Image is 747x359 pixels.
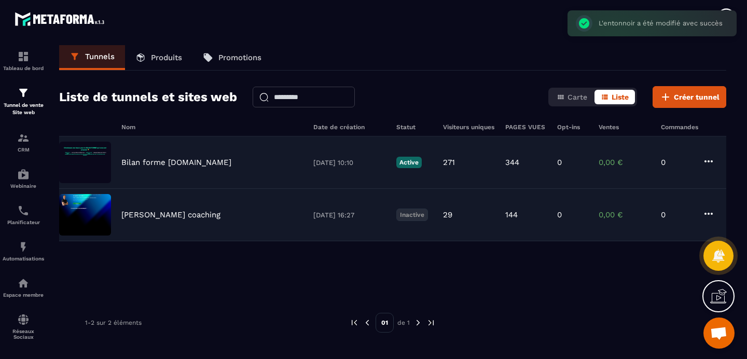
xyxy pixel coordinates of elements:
[397,319,410,327] p: de 1
[218,53,261,62] p: Promotions
[557,158,562,167] p: 0
[426,318,436,327] img: next
[17,241,30,253] img: automations
[557,210,562,219] p: 0
[3,306,44,348] a: social-networksocial-networkRéseaux Sociaux
[121,210,220,219] p: [PERSON_NAME] coaching
[350,318,359,327] img: prev
[505,123,547,131] h6: PAGES VUES
[599,210,651,219] p: 0,00 €
[125,45,192,70] a: Produits
[557,123,588,131] h6: Opt-ins
[15,9,108,29] img: logo
[443,158,455,167] p: 271
[413,318,423,327] img: next
[653,86,726,108] button: Créer tunnel
[17,168,30,181] img: automations
[599,158,651,167] p: 0,00 €
[3,183,44,189] p: Webinaire
[17,87,30,99] img: formation
[443,123,495,131] h6: Visiteurs uniques
[3,269,44,306] a: automationsautomationsEspace membre
[121,123,303,131] h6: Nom
[550,90,593,104] button: Carte
[313,123,386,131] h6: Date de création
[396,157,422,168] p: Active
[396,123,433,131] h6: Statut
[59,194,111,236] img: image
[3,233,44,269] a: automationsautomationsAutomatisations
[17,50,30,63] img: formation
[3,124,44,160] a: formationformationCRM
[505,158,519,167] p: 344
[703,317,735,349] div: Ouvrir le chat
[85,52,115,61] p: Tunnels
[17,313,30,326] img: social-network
[3,43,44,79] a: formationformationTableau de bord
[3,65,44,71] p: Tableau de bord
[3,197,44,233] a: schedulerschedulerPlanificateur
[3,102,44,116] p: Tunnel de vente Site web
[3,147,44,153] p: CRM
[3,256,44,261] p: Automatisations
[363,318,372,327] img: prev
[443,210,452,219] p: 29
[151,53,182,62] p: Produits
[3,292,44,298] p: Espace membre
[376,313,394,333] p: 01
[661,210,692,219] p: 0
[661,158,692,167] p: 0
[59,87,237,107] h2: Liste de tunnels et sites web
[3,160,44,197] a: automationsautomationsWebinaire
[313,159,386,167] p: [DATE] 10:10
[17,277,30,289] img: automations
[59,142,111,183] img: image
[612,93,629,101] span: Liste
[17,132,30,144] img: formation
[674,92,720,102] span: Créer tunnel
[59,45,125,70] a: Tunnels
[396,209,428,221] p: Inactive
[85,319,142,326] p: 1-2 sur 2 éléments
[3,328,44,340] p: Réseaux Sociaux
[661,123,698,131] h6: Commandes
[3,219,44,225] p: Planificateur
[17,204,30,217] img: scheduler
[3,79,44,124] a: formationformationTunnel de vente Site web
[192,45,272,70] a: Promotions
[505,210,518,219] p: 144
[313,211,386,219] p: [DATE] 16:27
[599,123,651,131] h6: Ventes
[121,158,231,167] p: Bilan forme [DOMAIN_NAME]
[568,93,587,101] span: Carte
[594,90,635,104] button: Liste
